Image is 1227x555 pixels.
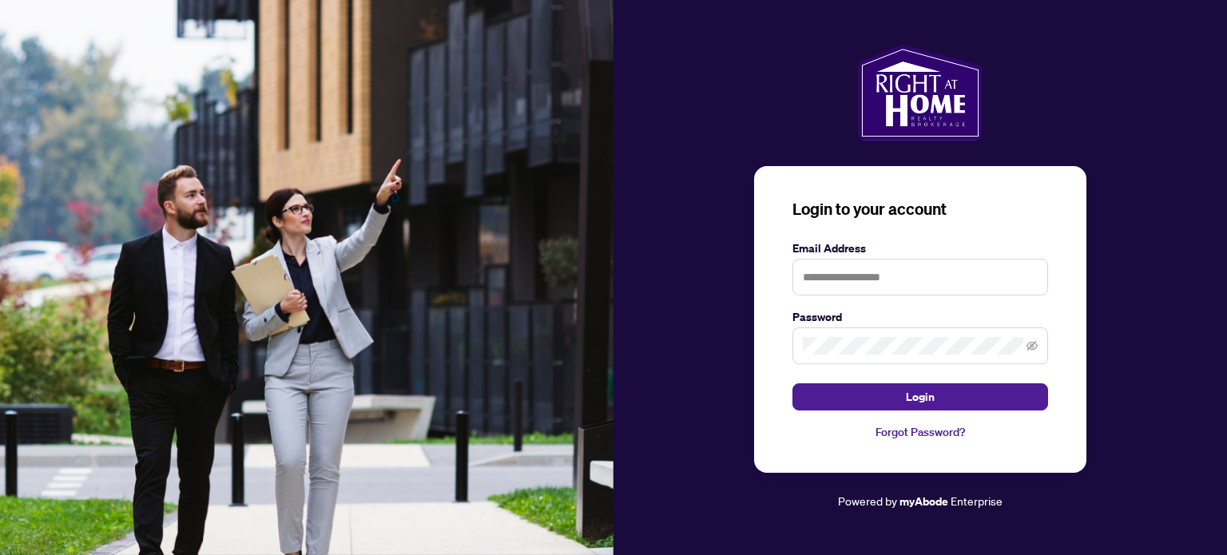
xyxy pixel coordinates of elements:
label: Password [792,308,1048,326]
label: Email Address [792,240,1048,257]
span: Powered by [838,494,897,508]
span: Login [906,384,935,410]
img: ma-logo [858,45,982,141]
span: eye-invisible [1026,340,1038,351]
a: Forgot Password? [792,423,1048,441]
button: Login [792,383,1048,410]
a: myAbode [899,493,948,510]
h3: Login to your account [792,198,1048,220]
span: Enterprise [951,494,1003,508]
